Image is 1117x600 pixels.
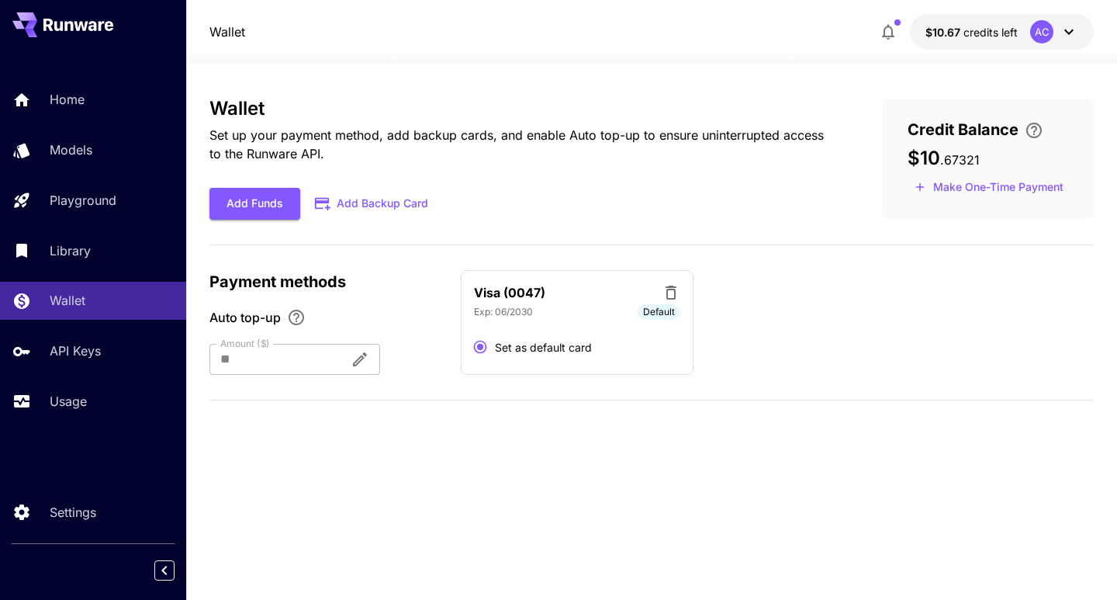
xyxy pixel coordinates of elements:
[209,188,300,220] button: Add Funds
[209,270,442,293] p: Payment methods
[495,339,592,355] span: Set as default card
[209,23,245,41] a: Wallet
[50,241,91,260] p: Library
[50,140,92,159] p: Models
[154,560,175,581] button: Collapse sidebar
[963,26,1018,39] span: credits left
[1030,20,1053,43] div: AC
[300,189,444,219] button: Add Backup Card
[638,305,680,319] span: Default
[209,308,281,327] span: Auto top-up
[50,90,85,109] p: Home
[220,337,270,350] label: Amount ($)
[908,175,1070,199] button: Make a one-time, non-recurring payment
[908,118,1018,141] span: Credit Balance
[281,308,312,327] button: Enable Auto top-up to ensure uninterrupted service. We'll automatically bill the chosen amount wh...
[50,291,85,310] p: Wallet
[209,126,833,163] p: Set up your payment method, add backup cards, and enable Auto top-up to ensure uninterrupted acce...
[1018,121,1050,140] button: Enter your card details and choose an Auto top-up amount to avoid service interruptions. We'll au...
[474,305,533,319] p: Exp: 06/2030
[50,392,87,411] p: Usage
[166,557,186,584] div: Collapse sidebar
[910,14,1094,50] button: $10.67321AC
[50,191,116,210] p: Playground
[50,503,96,522] p: Settings
[908,147,940,169] span: $10
[209,23,245,41] nav: breadcrumb
[925,26,963,39] span: $10.67
[925,24,1018,40] div: $10.67321
[474,283,545,302] p: Visa (0047)
[940,152,980,168] span: . 67321
[50,342,101,360] p: API Keys
[209,98,833,120] h3: Wallet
